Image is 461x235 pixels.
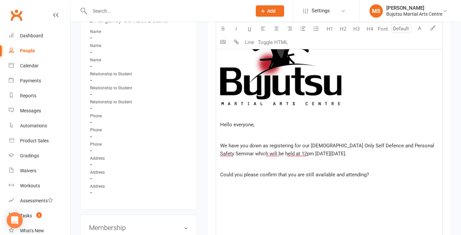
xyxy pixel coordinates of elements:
a: Automations [9,118,70,133]
div: Name [90,29,145,35]
div: Payments [20,78,41,83]
div: Tasks [20,213,32,218]
button: H3 [350,22,363,36]
a: Tasks 3 [9,208,70,223]
a: Payments [9,73,70,88]
span: Hello everyone, [220,122,255,128]
a: Product Sales [9,133,70,148]
div: Address [90,169,145,176]
a: Waivers [9,163,70,178]
h3: Membership [89,224,188,231]
a: People [9,43,70,58]
div: Phone [90,141,145,148]
strong: - [90,162,188,168]
strong: - [90,190,188,196]
button: H2 [336,22,350,36]
button: Line [243,36,256,49]
a: Messages [9,103,70,118]
div: Automations [20,123,47,128]
span: Could you please confirm that you are still available and attending? [220,172,369,178]
div: Assessments [20,198,53,203]
span: Settings [312,3,330,18]
a: Calendar [9,58,70,73]
div: Name [90,57,145,63]
div: Calendar [20,63,39,68]
div: People [20,48,35,53]
strong: - [90,148,188,154]
strong: - [90,63,188,69]
div: Address [90,183,145,190]
div: Phone [90,127,145,133]
a: Gradings [9,148,70,163]
button: H1 [323,22,336,36]
a: Assessments [9,193,70,208]
div: Dashboard [20,33,43,38]
button: A [413,22,426,36]
div: Reports [20,93,36,98]
strong: - [90,119,188,125]
strong: - [90,49,188,55]
strong: - [90,134,188,140]
a: Dashboard [9,28,70,43]
a: Clubworx [8,7,25,23]
div: Messages [20,108,41,113]
span: 3 [36,212,42,218]
strong: - [90,91,188,97]
div: Waivers [20,168,36,173]
input: Search... [88,6,247,16]
span: U [248,26,251,32]
div: Relationship to Student [90,85,145,91]
div: Address [90,155,145,162]
div: Phone [90,113,145,119]
button: H4 [363,22,376,36]
div: Open Intercom Messenger [7,212,23,228]
button: Add [256,5,284,17]
button: Toggle HTML [256,36,290,49]
div: Bujutsu Martial Arts Centre [386,11,442,17]
div: What's New [20,228,44,233]
div: Relationship to Student [90,99,145,105]
span: Add [268,8,276,14]
span: We have you down as registering for our [DEMOGRAPHIC_DATA] Only Self Defence and Personal Safety ... [220,143,436,157]
div: Name [90,43,145,49]
div: [PERSON_NAME] [386,5,442,11]
div: Workouts [20,183,40,188]
a: Workouts [9,178,70,193]
div: MS [370,4,383,18]
button: Font [376,22,390,36]
strong: - [90,35,188,41]
strong: - [90,77,188,83]
button: U [243,22,256,36]
div: Product Sales [20,138,49,143]
input: Default [391,24,411,33]
div: Relationship to Student [90,71,145,77]
strong: - [90,176,188,182]
a: Reports [9,88,70,103]
strong: - [90,105,188,111]
div: Gradings [20,153,39,158]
